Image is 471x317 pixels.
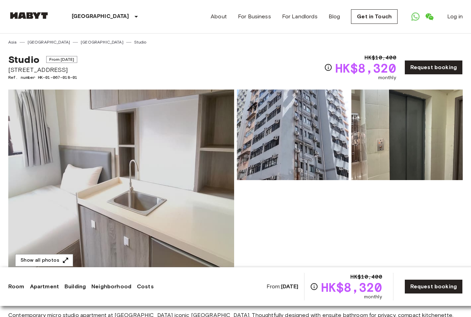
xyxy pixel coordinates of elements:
[8,90,234,273] img: Marketing picture of unit HK-01-067-018-01
[8,39,17,45] a: Asia
[409,10,422,24] a: Open WhatsApp
[282,12,318,21] a: For Landlords
[350,273,382,281] span: HK$10,400
[335,62,396,74] span: HK$8,320
[8,74,77,81] span: Ref. number HK-01-067-018-01
[351,90,463,180] img: Picture of unit HK-01-067-018-01
[8,65,77,74] span: [STREET_ADDRESS]
[364,54,396,62] span: HK$10,400
[238,12,271,21] a: For Business
[46,56,78,63] span: From [DATE]
[422,10,436,24] a: Open WeChat
[8,282,24,291] a: Room
[310,282,318,291] svg: Check cost overview for full price breakdown. Please note that discounts apply to new joiners onl...
[15,254,73,267] button: Show all photos
[72,12,129,21] p: [GEOGRAPHIC_DATA]
[237,90,349,180] img: Picture of unit HK-01-067-018-01
[64,282,86,291] a: Building
[134,39,147,45] a: Studio
[30,282,59,291] a: Apartment
[324,63,332,72] svg: Check cost overview for full price breakdown. Please note that discounts apply to new joiners onl...
[28,39,70,45] a: [GEOGRAPHIC_DATA]
[321,281,382,293] span: HK$8,320
[351,9,398,24] a: Get in Touch
[404,60,463,75] a: Request booking
[91,282,131,291] a: Neighborhood
[404,279,463,294] a: Request booking
[81,39,123,45] a: [GEOGRAPHIC_DATA]
[364,293,382,300] span: monthly
[8,12,50,19] img: Habyt
[329,12,340,21] a: Blog
[8,54,39,65] span: Studio
[211,12,227,21] a: About
[267,283,299,290] span: From:
[137,282,154,291] a: Costs
[281,283,299,290] b: [DATE]
[378,74,396,81] span: monthly
[447,12,463,21] a: Log in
